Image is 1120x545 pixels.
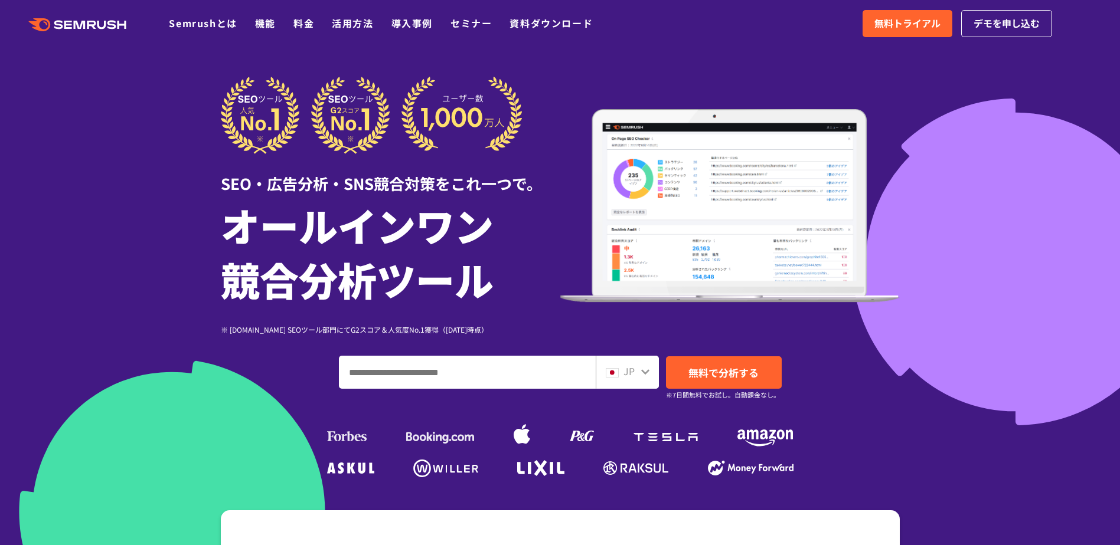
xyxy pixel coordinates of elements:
[666,389,780,400] small: ※7日間無料でお試し。自動課金なし。
[666,356,782,389] a: 無料で分析する
[688,365,759,380] span: 無料で分析する
[961,10,1052,37] a: デモを申し込む
[169,16,237,30] a: Semrushとは
[339,356,595,388] input: ドメイン、キーワードまたはURLを入力してください
[391,16,433,30] a: 導入事例
[510,16,593,30] a: 資料ダウンロード
[293,16,314,30] a: 料金
[450,16,492,30] a: セミナー
[332,16,373,30] a: 活用方法
[623,364,635,378] span: JP
[255,16,276,30] a: 機能
[874,16,941,31] span: 無料トライアル
[221,324,560,335] div: ※ [DOMAIN_NAME] SEOツール部門にてG2スコア＆人気度No.1獲得（[DATE]時点）
[974,16,1040,31] span: デモを申し込む
[221,198,560,306] h1: オールインワン 競合分析ツール
[221,154,560,195] div: SEO・広告分析・SNS競合対策をこれ一つで。
[863,10,952,37] a: 無料トライアル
